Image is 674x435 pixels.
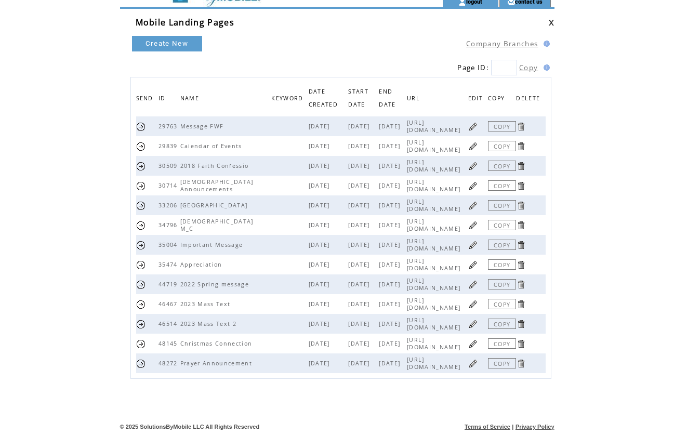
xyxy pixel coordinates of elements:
[348,88,368,107] a: START DATE
[516,141,526,151] a: Click to delete page
[309,221,333,229] span: [DATE]
[271,95,306,101] a: KEYWORD
[180,320,239,327] span: 2023 Mass Text 2
[180,241,246,248] span: Important Message
[348,241,372,248] span: [DATE]
[158,92,168,107] span: ID
[180,178,254,193] span: [DEMOGRAPHIC_DATA] Announcements
[379,340,403,347] span: [DATE]
[379,202,403,209] span: [DATE]
[379,281,403,288] span: [DATE]
[488,220,516,230] a: COPY
[379,300,403,308] span: [DATE]
[379,182,403,189] span: [DATE]
[136,240,146,250] a: Send this page URL by SMS
[158,300,180,308] span: 46467
[348,142,372,150] span: [DATE]
[379,360,403,367] span: [DATE]
[379,88,398,107] a: END DATE
[309,88,340,107] a: DATE CREATED
[516,201,526,210] a: Click to delete page
[540,41,550,47] img: help.gif
[466,39,538,48] a: Company Branches
[379,261,403,268] span: [DATE]
[309,123,333,130] span: [DATE]
[309,162,333,169] span: [DATE]
[136,161,146,171] a: Send this page URL by SMS
[309,202,333,209] span: [DATE]
[180,202,250,209] span: [GEOGRAPHIC_DATA]
[348,300,372,308] span: [DATE]
[468,181,478,191] a: Click to edit page
[158,123,180,130] span: 29763
[348,340,372,347] span: [DATE]
[180,92,202,107] span: NAME
[158,360,180,367] span: 48272
[516,220,526,230] a: Click to delete page
[309,340,333,347] span: [DATE]
[516,240,526,250] a: Click to delete page
[348,85,368,113] span: START DATE
[348,281,372,288] span: [DATE]
[309,261,333,268] span: [DATE]
[379,142,403,150] span: [DATE]
[271,92,306,107] span: KEYWORD
[309,320,333,327] span: [DATE]
[407,356,463,371] span: [URL][DOMAIN_NAME]
[488,161,516,171] a: COPY
[136,181,146,191] a: Send this page URL by SMS
[379,123,403,130] span: [DATE]
[309,241,333,248] span: [DATE]
[180,123,227,130] span: Message FWF
[516,319,526,329] a: Click to delete page
[488,319,516,329] a: COPY
[180,95,202,101] a: NAME
[516,339,526,349] a: Click to delete page
[136,17,235,28] span: Mobile Landing Pages
[158,340,180,347] span: 48145
[180,142,245,150] span: Calendar of Events
[136,141,146,151] a: Send this page URL by SMS
[136,359,146,368] a: Send this page URL by SMS
[407,277,463,292] span: [URL][DOMAIN_NAME]
[379,85,398,113] span: END DATE
[136,201,146,210] a: Send this page URL by SMS
[468,92,485,107] span: EDIT
[457,63,489,72] span: Page ID:
[540,64,550,71] img: help.gif
[379,241,403,248] span: [DATE]
[136,122,146,131] a: Send this page URL by SMS
[488,358,516,368] a: COPY
[488,141,516,151] a: COPY
[158,241,180,248] span: 35004
[158,261,180,268] span: 35474
[468,141,478,151] a: Click to edit page
[158,202,180,209] span: 33206
[379,162,403,169] span: [DATE]
[516,424,554,430] a: Privacy Policy
[309,142,333,150] span: [DATE]
[488,200,516,210] a: COPY
[348,182,372,189] span: [DATE]
[516,299,526,309] a: Click to delete page
[348,261,372,268] span: [DATE]
[468,359,478,368] a: Click to edit page
[468,319,478,329] a: Click to edit page
[516,122,526,131] a: Click to delete page
[136,92,156,107] span: SEND
[468,122,478,131] a: Click to edit page
[407,95,422,101] a: URL
[180,281,252,288] span: 2022 Spring message
[516,161,526,171] a: Click to delete page
[309,281,333,288] span: [DATE]
[348,202,372,209] span: [DATE]
[407,159,463,173] span: [URL][DOMAIN_NAME]
[158,281,180,288] span: 44719
[516,359,526,368] a: Click to delete page
[407,119,463,134] span: [URL][DOMAIN_NAME]
[348,162,372,169] span: [DATE]
[407,139,463,153] span: [URL][DOMAIN_NAME]
[180,261,225,268] span: Appreciation
[407,257,463,272] span: [URL][DOMAIN_NAME]
[309,360,333,367] span: [DATE]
